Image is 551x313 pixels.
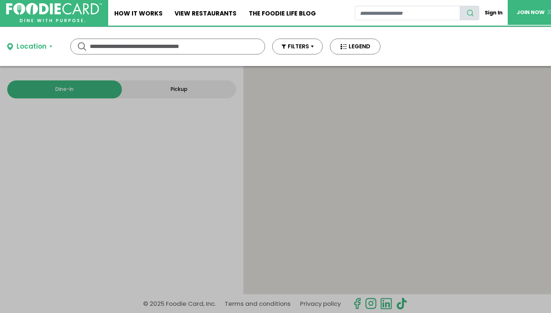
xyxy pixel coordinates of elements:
[460,6,479,20] button: search
[330,39,380,54] button: LEGEND
[479,6,508,20] a: Sign In
[355,6,460,20] input: restaurant search
[7,41,52,52] button: Location
[6,3,102,22] img: FoodieCard; Eat, Drink, Save, Donate
[272,39,323,54] button: FILTERS
[17,41,47,52] div: Location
